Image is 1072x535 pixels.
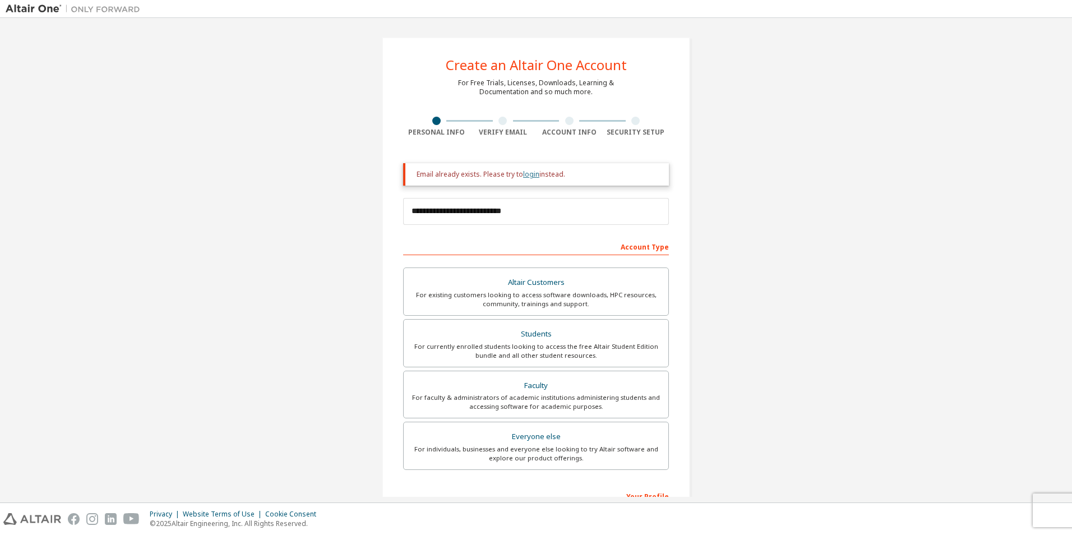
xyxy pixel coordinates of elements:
[410,445,662,463] div: For individuals, businesses and everyone else looking to try Altair software and explore our prod...
[417,170,660,179] div: Email already exists. Please try to instead.
[458,79,614,96] div: For Free Trials, Licenses, Downloads, Learning & Documentation and so much more.
[410,393,662,411] div: For faculty & administrators of academic institutions administering students and accessing softwa...
[536,128,603,137] div: Account Info
[446,58,627,72] div: Create an Altair One Account
[150,519,323,528] p: © 2025 Altair Engineering, Inc. All Rights Reserved.
[86,513,98,525] img: instagram.svg
[410,429,662,445] div: Everyone else
[410,326,662,342] div: Students
[410,342,662,360] div: For currently enrolled students looking to access the free Altair Student Edition bundle and all ...
[183,510,265,519] div: Website Terms of Use
[3,513,61,525] img: altair_logo.svg
[403,237,669,255] div: Account Type
[523,169,539,179] a: login
[68,513,80,525] img: facebook.svg
[403,128,470,137] div: Personal Info
[410,290,662,308] div: For existing customers looking to access software downloads, HPC resources, community, trainings ...
[105,513,117,525] img: linkedin.svg
[603,128,669,137] div: Security Setup
[6,3,146,15] img: Altair One
[403,487,669,505] div: Your Profile
[150,510,183,519] div: Privacy
[123,513,140,525] img: youtube.svg
[470,128,537,137] div: Verify Email
[410,378,662,394] div: Faculty
[410,275,662,290] div: Altair Customers
[265,510,323,519] div: Cookie Consent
